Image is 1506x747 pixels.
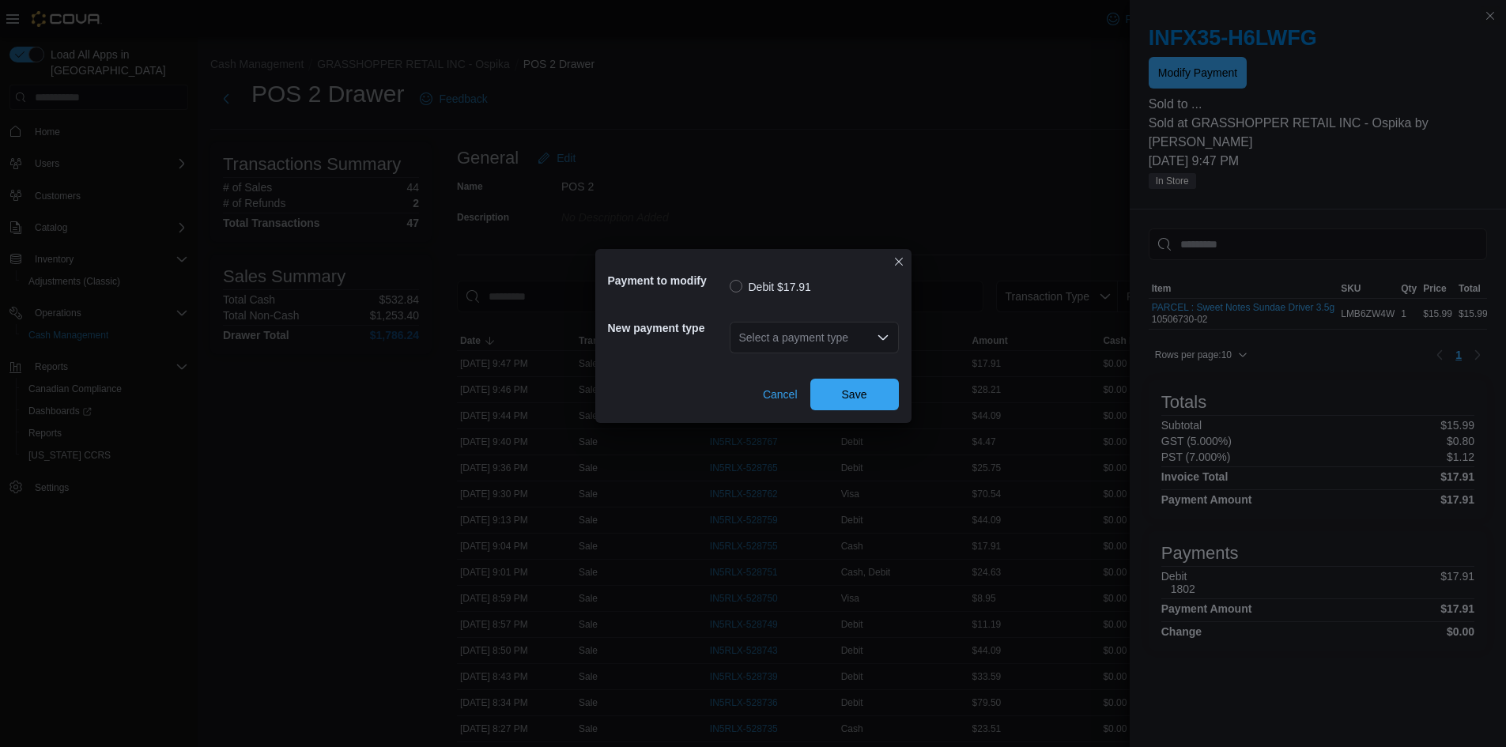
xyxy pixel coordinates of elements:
[763,387,798,402] span: Cancel
[608,265,727,296] h5: Payment to modify
[877,331,889,344] button: Open list of options
[757,379,804,410] button: Cancel
[730,277,811,296] label: Debit $17.91
[842,387,867,402] span: Save
[889,252,908,271] button: Closes this modal window
[608,312,727,344] h5: New payment type
[739,328,741,347] input: Accessible screen reader label
[810,379,899,410] button: Save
